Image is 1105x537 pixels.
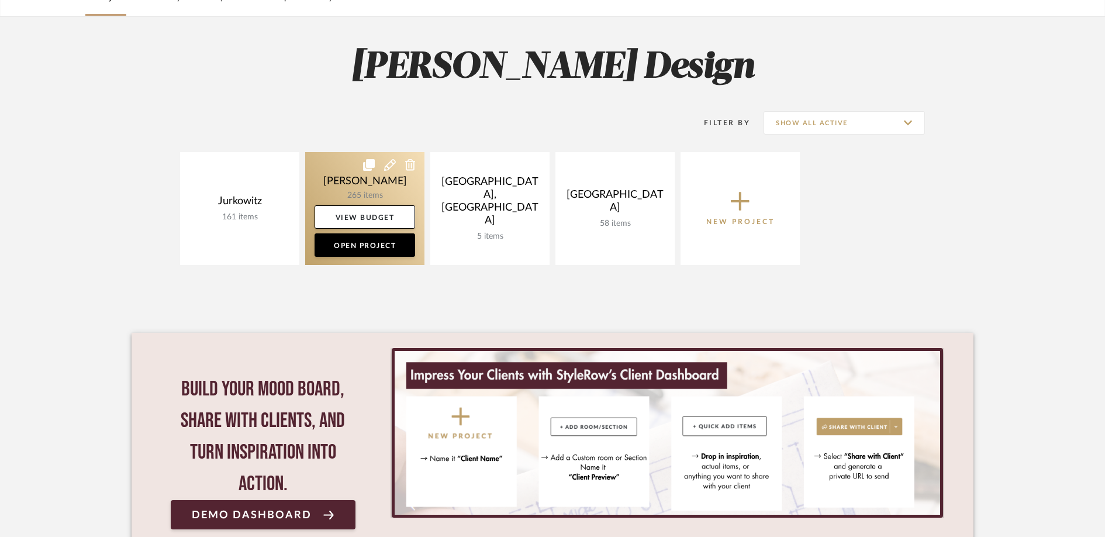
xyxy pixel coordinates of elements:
[189,212,290,222] div: 161 items
[440,175,540,232] div: [GEOGRAPHIC_DATA], [GEOGRAPHIC_DATA]
[706,216,775,228] p: New Project
[681,152,800,265] button: New Project
[315,233,415,257] a: Open Project
[440,232,540,242] div: 5 items
[565,188,665,219] div: [GEOGRAPHIC_DATA]
[315,205,415,229] a: View Budget
[689,117,750,129] div: Filter By
[171,374,355,500] div: Build your mood board, share with clients, and turn inspiration into action.
[565,219,665,229] div: 58 items
[192,510,312,521] span: Demo Dashboard
[189,195,290,212] div: Jurkowitz
[171,500,355,529] a: Demo Dashboard
[391,348,944,518] div: 0
[395,351,940,515] img: StyleRow_Client_Dashboard_Banner__1_.png
[132,46,973,89] h2: [PERSON_NAME] Design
